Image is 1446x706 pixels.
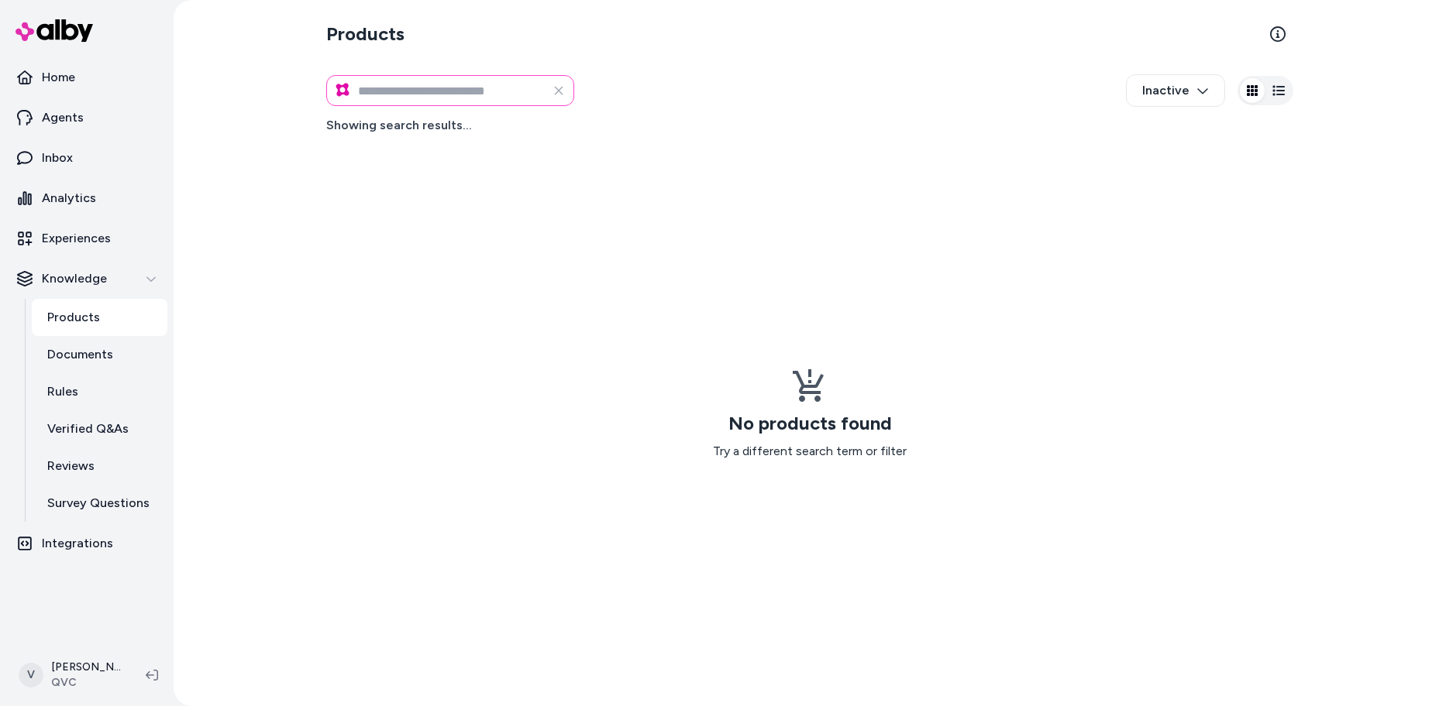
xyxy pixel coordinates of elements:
[42,534,113,553] p: Integrations
[51,675,121,691] span: QVC
[42,189,96,207] p: Analytics
[19,663,43,687] span: V
[728,414,892,433] h3: No products found
[6,59,167,96] a: Home
[47,420,129,438] p: Verified Q&As
[32,447,167,485] a: Reviews
[326,22,405,46] h2: Products
[15,19,93,42] img: alby Logo
[47,308,100,327] p: Products
[32,410,167,447] a: Verified Q&As
[326,116,1293,135] h4: Showing search results...
[6,139,167,176] a: Inbox
[9,650,133,700] button: V[PERSON_NAME]QVC
[1126,74,1225,107] button: Inactive
[47,457,95,475] p: Reviews
[42,149,73,167] p: Inbox
[6,220,167,257] a: Experiences
[6,180,167,217] a: Analytics
[6,260,167,297] button: Knowledge
[47,345,113,364] p: Documents
[42,68,75,87] p: Home
[32,299,167,336] a: Products
[42,229,111,248] p: Experiences
[32,336,167,373] a: Documents
[32,485,167,522] a: Survey Questions
[6,525,167,562] a: Integrations
[47,494,150,512] p: Survey Questions
[6,99,167,136] a: Agents
[42,269,107,288] p: Knowledge
[42,108,84,127] p: Agents
[32,373,167,410] a: Rules
[713,442,907,461] p: Try a different search term or filter
[47,382,78,401] p: Rules
[51,660,121,675] p: [PERSON_NAME]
